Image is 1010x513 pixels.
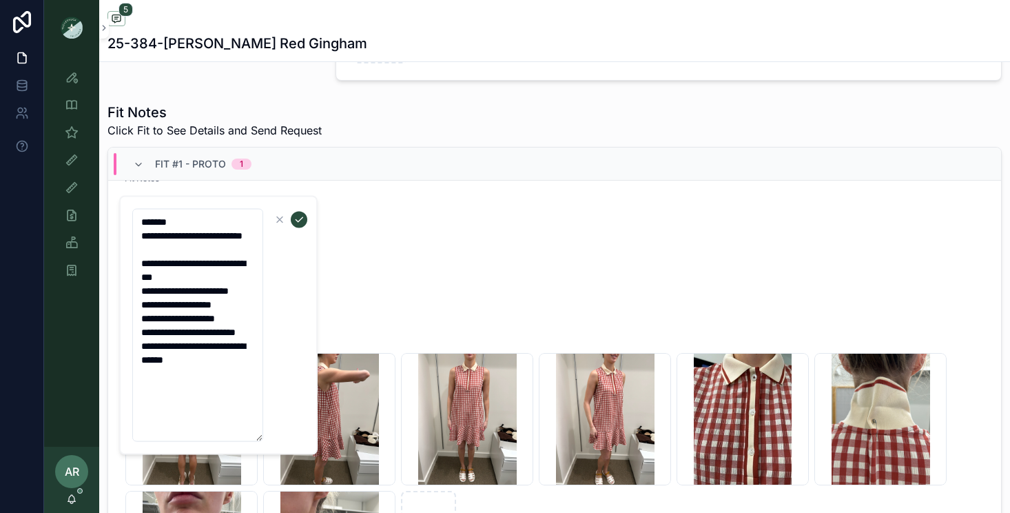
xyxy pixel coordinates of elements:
[107,11,125,28] button: 5
[107,122,322,139] span: Click Fit to See Details and Send Request
[65,463,79,480] span: AR
[155,157,226,171] span: Fit #1 - Proto
[107,103,322,122] h1: Fit Notes
[44,55,99,301] div: scrollable content
[240,159,243,170] div: 1
[107,34,367,53] h1: 25-384-[PERSON_NAME] Red Gingham
[61,17,83,39] img: App logo
[130,195,979,319] span: [DATE] FIT STATUS: PROTO, GO TO PPS -check artwork for placket stripe -should match stock specs -...
[118,3,133,17] span: 5
[125,336,985,347] span: Fit Photos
